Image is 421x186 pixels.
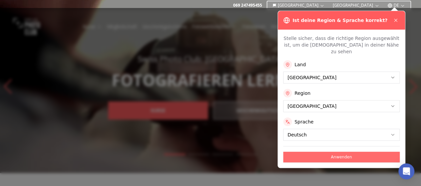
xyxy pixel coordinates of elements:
[295,118,314,125] label: Sprache
[293,17,387,24] h3: Ist deine Region & Sprache korrekt?
[330,1,382,9] button: [GEOGRAPHIC_DATA]
[283,35,400,55] p: Stelle sicher, dass die richtige Region ausgewählt ist, um die [DEMOGRAPHIC_DATA] in deiner Nähe ...
[270,1,327,9] button: [GEOGRAPHIC_DATA]
[283,152,400,162] button: Anwenden
[385,1,408,9] button: DE
[295,90,311,96] label: Region
[295,61,306,68] label: Land
[233,3,262,8] a: 069 247495455
[398,163,414,179] div: Open Intercom Messenger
